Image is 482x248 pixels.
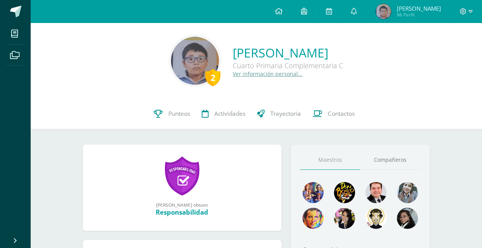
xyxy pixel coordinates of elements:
img: 45bd7986b8947ad7e5894cbc9b781108.png [397,182,418,203]
span: Punteos [168,110,190,118]
div: Responsabilidad [90,208,274,217]
img: 2a83020cc04ad2f4b011f66474d11350.png [171,37,219,85]
a: Maestros [300,150,360,170]
span: Contactos [328,110,355,118]
a: Contactos [307,99,360,129]
div: [PERSON_NAME] obtuvo [90,202,274,208]
div: Cuarto Primaria Complementaria C [233,61,343,70]
span: Trayectoria [270,110,301,118]
img: ddcb7e3f3dd5693f9a3e043a79a89297.png [334,208,355,229]
a: Compañeros [360,150,420,170]
a: [PERSON_NAME] [233,44,343,61]
img: 6377130e5e35d8d0020f001f75faf696.png [397,208,418,229]
a: Punteos [148,99,196,129]
img: 657983025bc339f3e4dda0fefa4d5b83.png [376,4,391,19]
a: Ver información personal... [233,70,303,77]
img: 29fc2a48271e3f3676cb2cb292ff2552.png [334,182,355,203]
img: 6dd7792c7e46e34e896b3f92f39c73ee.png [365,208,387,229]
img: 2f956a6dd2c7db1a1667ddb66e3307b6.png [303,208,324,229]
img: 88256b496371d55dc06d1c3f8a5004f4.png [303,182,324,203]
img: 79570d67cb4e5015f1d97fde0ec62c05.png [365,182,387,203]
span: Mi Perfil [397,11,441,18]
a: Trayectoria [251,99,307,129]
span: Actividades [214,110,245,118]
div: 2 [205,69,220,86]
span: [PERSON_NAME] [397,5,441,12]
a: Actividades [196,99,251,129]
